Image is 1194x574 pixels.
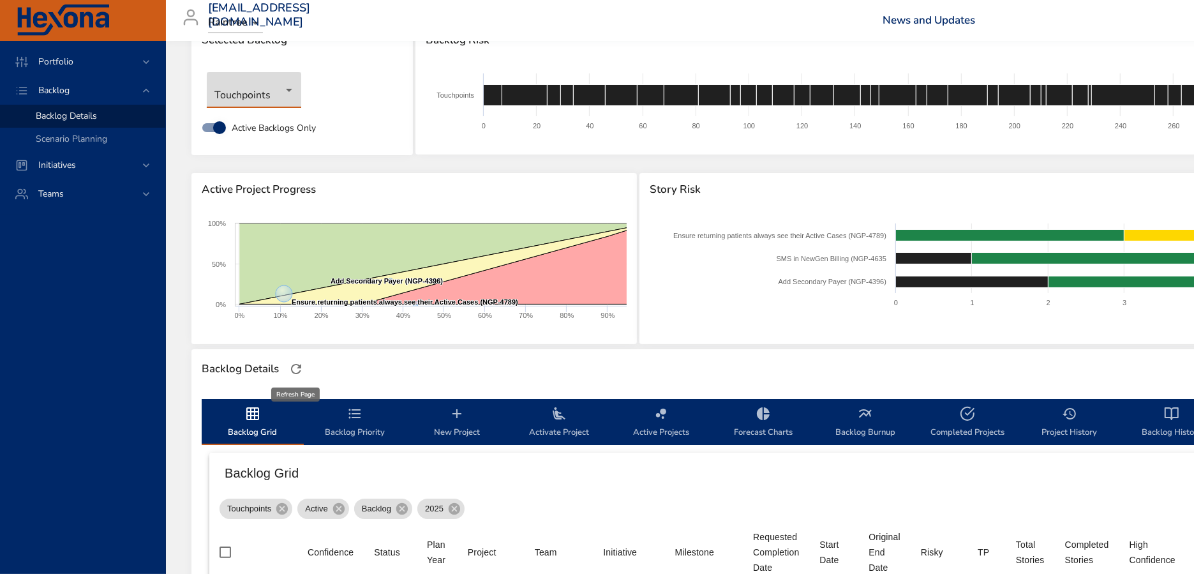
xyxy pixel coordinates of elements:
div: Raintree [208,13,263,33]
span: Team [535,545,583,560]
text: 10% [274,312,288,319]
text: 90% [601,312,615,319]
span: Initiatives [28,159,86,171]
text: 140 [849,122,861,130]
a: News and Updates [883,13,975,27]
div: Initiative [603,545,637,560]
span: Active Backlogs Only [232,121,316,135]
span: Active Projects [618,406,705,440]
span: Portfolio [28,56,84,68]
span: Status [374,545,407,560]
span: Risky [921,545,957,560]
text: Ensure returning patients always see their Active Cases (NGP-4789) [292,298,518,306]
div: Sort [1130,537,1175,568]
span: TP [978,545,996,560]
div: Sort [978,545,989,560]
text: SMS in NewGen Billing (NGP-4635 [777,255,886,262]
div: Sort [427,537,447,568]
text: 2 [1047,299,1050,306]
span: New Project [414,406,500,440]
span: Backlog Details [36,110,97,122]
text: 100% [208,220,226,227]
span: Completed Stories [1065,537,1109,568]
span: Project [468,545,514,560]
span: Backlog [28,84,80,96]
text: 50% [437,312,451,319]
div: Active [297,499,348,519]
div: Total Stories [1016,537,1045,568]
div: Team [535,545,557,560]
div: Touchpoints [207,72,301,108]
div: Backlog [354,499,412,519]
text: 240 [1115,122,1126,130]
h3: [EMAIL_ADDRESS][DOMAIN_NAME] [208,1,311,29]
span: Scenario Planning [36,133,107,145]
span: Backlog Burnup [822,406,909,440]
text: 3 [1123,299,1126,306]
text: 60 [639,122,647,130]
span: Active Project Progress [202,183,627,196]
text: 70% [519,312,533,319]
text: Add Secondary Payer (NGP-4396) [331,277,443,285]
div: Sort [675,545,714,560]
span: Teams [28,188,74,200]
text: 0% [216,301,226,308]
text: Add Secondary Payer (NGP-4396) [779,278,886,285]
text: 100 [743,122,755,130]
div: Sort [535,545,557,560]
div: Project [468,545,496,560]
div: Plan Year [427,537,447,568]
text: 160 [902,122,914,130]
text: Touchpoints [437,91,474,99]
span: Initiative [603,545,654,560]
div: Milestone [675,545,714,560]
text: 20 [533,122,541,130]
text: 220 [1062,122,1073,130]
div: Start Date [820,537,849,568]
div: Backlog Details [198,359,283,379]
span: Activate Project [516,406,602,440]
text: 0 [482,122,486,130]
div: Sort [1016,537,1045,568]
div: TP [978,545,989,560]
span: Backlog [354,502,399,515]
div: Confidence [308,545,354,560]
div: Sort [374,545,400,560]
span: Backlog Grid [209,406,296,440]
span: Project History [1026,406,1113,440]
div: Risky [921,545,943,560]
text: 0 [894,299,898,306]
span: Backlog Priority [311,406,398,440]
text: 1 [971,299,974,306]
span: Forecast Charts [720,406,807,440]
text: 120 [796,122,808,130]
span: Completed Projects [924,406,1011,440]
text: 40 [586,122,593,130]
text: 260 [1168,122,1179,130]
span: Selected Backlog [202,34,403,47]
span: Touchpoints [220,502,279,515]
text: 50% [212,261,226,268]
text: 0% [234,312,244,319]
div: Sort [468,545,496,560]
span: Milestone [675,545,733,560]
div: High Confidence [1130,537,1175,568]
div: Sort [603,545,637,560]
div: Sort [921,545,943,560]
text: 200 [1009,122,1020,130]
text: Ensure returning patients always see their Active Cases (NGP-4789) [673,232,886,239]
div: 2025 [417,499,465,519]
div: Touchpoints [220,499,292,519]
text: 180 [956,122,967,130]
div: Status [374,545,400,560]
div: Sort [308,545,354,560]
text: 80% [560,312,574,319]
text: 20% [315,312,329,319]
text: 60% [478,312,492,319]
div: Sort [1065,537,1109,568]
